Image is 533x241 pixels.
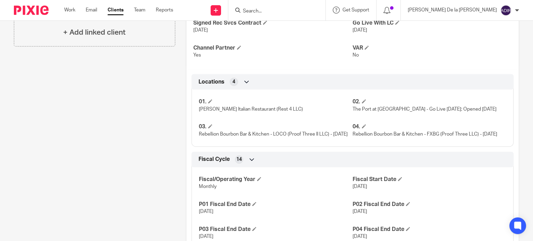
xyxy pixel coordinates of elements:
h4: P01 Fiscal End Date [199,201,353,208]
span: Monthly [199,184,217,189]
span: [DATE] [353,234,367,239]
span: 14 [236,156,242,163]
span: 4 [232,78,235,85]
h4: VAR [353,44,512,52]
h4: Signed Rec Svcs Contract [193,19,353,27]
span: Fiscal Cycle [198,156,230,163]
h4: + Add linked client [63,27,126,38]
span: No [353,53,359,58]
span: [DATE] [353,209,367,214]
h4: P02 Fiscal End Date [353,201,506,208]
h4: 03. [199,123,353,130]
a: Email [86,7,97,14]
span: Yes [193,53,201,58]
span: Locations [198,78,225,86]
h4: Go Live With LC [353,19,512,27]
h4: Fiscal Start Date [353,176,506,183]
img: svg%3E [500,5,511,16]
span: Rebellion Bourbon Bar & Kitchen - FXBG (Proof Three LLC) - [DATE] [353,132,497,137]
img: Pixie [14,6,49,15]
span: [DATE] [199,234,213,239]
h4: 01. [199,98,353,105]
a: Reports [156,7,173,14]
h4: 04. [353,123,506,130]
span: The Port at [GEOGRAPHIC_DATA] - Go Live [DATE]; Opened [DATE] [353,107,497,112]
span: [DATE] [199,209,213,214]
h4: P03 Fiscal End Date [199,226,353,233]
a: Work [64,7,75,14]
span: [DATE] [353,28,367,33]
h4: P04 Fiscal End Date [353,226,506,233]
a: Team [134,7,145,14]
span: [DATE] [193,28,208,33]
a: Clients [108,7,124,14]
input: Search [242,8,305,15]
span: Get Support [342,8,369,12]
p: [PERSON_NAME] De la [PERSON_NAME] [408,7,497,14]
h4: 02. [353,98,506,105]
span: Rebellion Bourbon Bar & Kitchen - LOCO (Proof Three II LLC) - [DATE] [199,132,348,137]
h4: Channel Partner [193,44,353,52]
span: [DATE] [353,184,367,189]
span: [PERSON_NAME] Italian Restaurant (Rest 4 LLC) [199,107,303,112]
h4: Fiscal/Operating Year [199,176,353,183]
